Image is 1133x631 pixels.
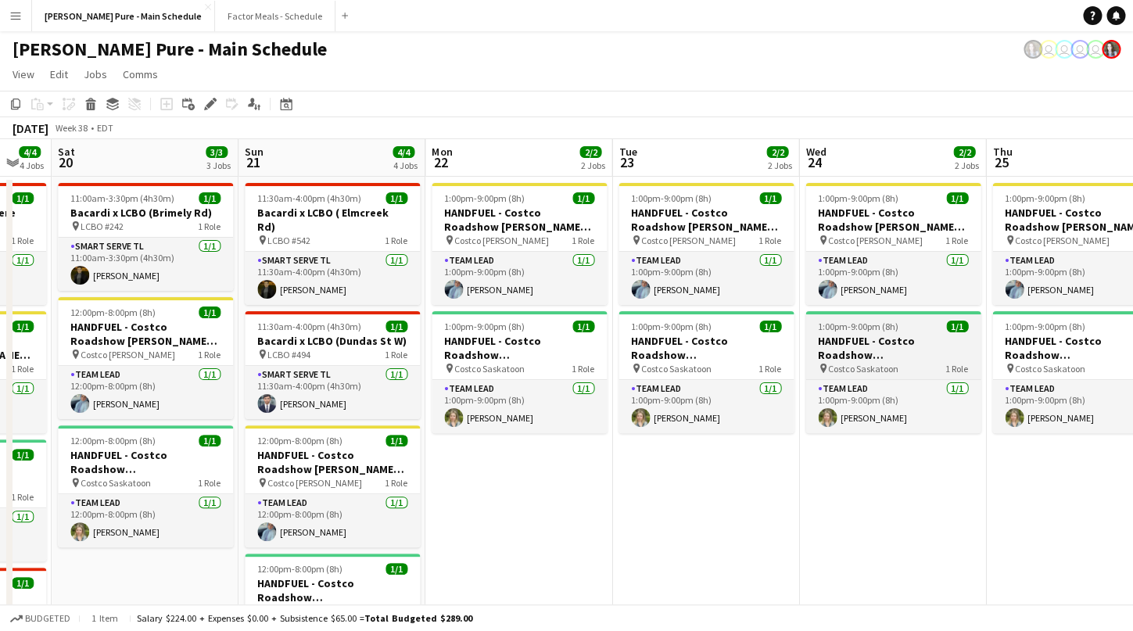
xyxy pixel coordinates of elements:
[11,235,34,246] span: 1 Role
[990,153,1012,171] span: 25
[44,64,74,84] a: Edit
[432,311,607,433] app-job-card: 1:00pm-9:00pm (8h)1/1HANDFUEL - Costco Roadshow [GEOGRAPHIC_DATA], [GEOGRAPHIC_DATA] Costco Saska...
[1070,40,1089,59] app-user-avatar: Tifany Scifo
[242,153,264,171] span: 21
[618,334,794,362] h3: HANDFUEL - Costco Roadshow [GEOGRAPHIC_DATA], [GEOGRAPHIC_DATA]
[245,183,420,305] app-job-card: 11:30am-4:00pm (4h30m)1/1Bacardi x LCBO ( Elmcreek Rd) LCBO #5421 RoleSmart Serve TL1/111:30am-4:...
[245,494,420,547] app-card-role: Team Lead1/112:00pm-8:00pm (8h)[PERSON_NAME]
[385,321,407,332] span: 1/1
[58,145,75,159] span: Sat
[618,183,794,305] app-job-card: 1:00pm-9:00pm (8h)1/1HANDFUEL - Costco Roadshow [PERSON_NAME], [GEOGRAPHIC_DATA] Costco [PERSON_N...
[25,613,70,624] span: Budgeted
[215,1,335,31] button: Factor Meals - Schedule
[805,252,981,305] app-card-role: Team Lead1/11:00pm-9:00pm (8h)[PERSON_NAME]
[618,145,636,159] span: Tue
[432,380,607,433] app-card-role: Team Lead1/11:00pm-9:00pm (8h)[PERSON_NAME]
[953,146,975,158] span: 2/2
[579,146,601,158] span: 2/2
[58,425,233,547] div: 12:00pm-8:00pm (8h)1/1HANDFUEL - Costco Roadshow [GEOGRAPHIC_DATA], [GEOGRAPHIC_DATA] Costco Sask...
[758,235,781,246] span: 1 Role
[245,252,420,305] app-card-role: Smart Serve TL1/111:30am-4:00pm (4h30m)[PERSON_NAME]
[58,183,233,291] div: 11:00am-3:30pm (4h30m)1/1Bacardi x LCBO (Brimely Rd) LCBO #2421 RoleSmart Serve TL1/111:00am-3:30...
[432,183,607,305] app-job-card: 1:00pm-9:00pm (8h)1/1HANDFUEL - Costco Roadshow [PERSON_NAME], [GEOGRAPHIC_DATA] Costco [PERSON_N...
[945,363,968,375] span: 1 Role
[385,349,407,360] span: 1 Role
[50,67,68,81] span: Edit
[58,448,233,476] h3: HANDFUEL - Costco Roadshow [GEOGRAPHIC_DATA], [GEOGRAPHIC_DATA]
[13,120,48,136] div: [DATE]
[641,235,736,246] span: Costco [PERSON_NAME]
[572,192,594,204] span: 1/1
[81,477,151,489] span: Costco Saskatoon
[11,363,34,375] span: 1 Role
[758,363,781,375] span: 1 Role
[641,363,712,375] span: Costco Saskatoon
[572,235,594,246] span: 1 Role
[385,235,407,246] span: 1 Role
[198,349,221,360] span: 1 Role
[32,1,215,31] button: [PERSON_NAME] Pure - Main Schedule
[828,235,923,246] span: Costco [PERSON_NAME]
[805,206,981,234] h3: HANDFUEL - Costco Roadshow [PERSON_NAME], [GEOGRAPHIC_DATA]
[432,252,607,305] app-card-role: Team Lead1/11:00pm-9:00pm (8h)[PERSON_NAME]
[393,146,414,158] span: 4/4
[444,192,525,204] span: 1:00pm-9:00pm (8h)
[58,494,233,547] app-card-role: Team Lead1/112:00pm-8:00pm (8h)[PERSON_NAME]
[84,67,107,81] span: Jobs
[70,192,174,204] span: 11:00am-3:30pm (4h30m)
[77,64,113,84] a: Jobs
[199,435,221,446] span: 1/1
[198,477,221,489] span: 1 Role
[245,425,420,547] div: 12:00pm-8:00pm (8h)1/1HANDFUEL - Costco Roadshow [PERSON_NAME], [GEOGRAPHIC_DATA] Costco [PERSON_...
[117,64,164,84] a: Comms
[1015,235,1110,246] span: Costco [PERSON_NAME]
[81,349,175,360] span: Costco [PERSON_NAME]
[1005,192,1085,204] span: 1:00pm-9:00pm (8h)
[13,67,34,81] span: View
[954,160,978,171] div: 2 Jobs
[6,64,41,84] a: View
[1055,40,1074,59] app-user-avatar: Tifany Scifo
[70,307,156,318] span: 12:00pm-8:00pm (8h)
[992,145,1012,159] span: Thu
[616,153,636,171] span: 23
[805,183,981,305] app-job-card: 1:00pm-9:00pm (8h)1/1HANDFUEL - Costco Roadshow [PERSON_NAME], [GEOGRAPHIC_DATA] Costco [PERSON_N...
[385,192,407,204] span: 1/1
[58,297,233,419] app-job-card: 12:00pm-8:00pm (8h)1/1HANDFUEL - Costco Roadshow [PERSON_NAME], [GEOGRAPHIC_DATA] Costco [PERSON_...
[580,160,604,171] div: 2 Jobs
[805,145,826,159] span: Wed
[818,321,898,332] span: 1:00pm-9:00pm (8h)
[364,612,472,624] span: Total Budgeted $289.00
[631,321,712,332] span: 1:00pm-9:00pm (8h)
[245,448,420,476] h3: HANDFUEL - Costco Roadshow [PERSON_NAME], [GEOGRAPHIC_DATA]
[946,321,968,332] span: 1/1
[454,235,549,246] span: Costco [PERSON_NAME]
[385,477,407,489] span: 1 Role
[58,320,233,348] h3: HANDFUEL - Costco Roadshow [PERSON_NAME], [GEOGRAPHIC_DATA]
[631,192,712,204] span: 1:00pm-9:00pm (8h)
[805,380,981,433] app-card-role: Team Lead1/11:00pm-9:00pm (8h)[PERSON_NAME]
[803,153,826,171] span: 24
[767,160,791,171] div: 2 Jobs
[19,146,41,158] span: 4/4
[257,563,342,575] span: 12:00pm-8:00pm (8h)
[805,311,981,433] div: 1:00pm-9:00pm (8h)1/1HANDFUEL - Costco Roadshow [GEOGRAPHIC_DATA], [GEOGRAPHIC_DATA] Costco Saska...
[123,67,158,81] span: Comms
[393,160,418,171] div: 4 Jobs
[432,145,452,159] span: Mon
[206,146,228,158] span: 3/3
[58,206,233,220] h3: Bacardi x LCBO (Brimely Rd)
[13,38,327,61] h1: [PERSON_NAME] Pure - Main Schedule
[385,563,407,575] span: 1/1
[245,206,420,234] h3: Bacardi x LCBO ( Elmcreek Rd)
[946,192,968,204] span: 1/1
[618,311,794,433] app-job-card: 1:00pm-9:00pm (8h)1/1HANDFUEL - Costco Roadshow [GEOGRAPHIC_DATA], [GEOGRAPHIC_DATA] Costco Saska...
[759,192,781,204] span: 1/1
[429,153,452,171] span: 22
[81,220,124,232] span: LCBO #242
